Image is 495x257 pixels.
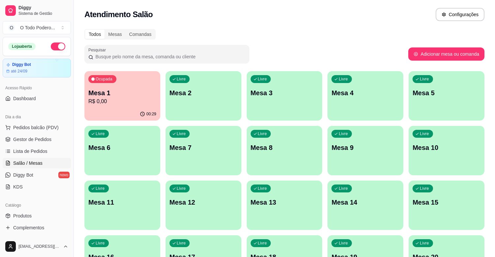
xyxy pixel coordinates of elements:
div: Catálogo [3,200,71,211]
p: Mesa 2 [170,88,237,98]
button: LivreMesa 6 [84,126,160,175]
p: Livre [258,76,267,82]
div: Todos [85,30,105,39]
button: LivreMesa 2 [166,71,241,121]
span: KDS [13,184,23,190]
span: Salão / Mesas [13,160,43,166]
p: Mesa 9 [331,143,399,152]
span: O [8,24,15,31]
p: Mesa 12 [170,198,237,207]
button: LivreMesa 3 [247,71,323,121]
span: Diggy [18,5,68,11]
p: Livre [420,76,429,82]
span: Gestor de Pedidos [13,136,51,143]
a: Salão / Mesas [3,158,71,168]
span: [EMAIL_ADDRESS][DOMAIN_NAME] [18,244,60,249]
input: Pesquisar [93,53,245,60]
p: Livre [177,131,186,136]
div: O Todo Podero ... [20,24,55,31]
span: Dashboard [13,95,36,102]
span: Diggy Bot [13,172,33,178]
p: Ocupada [96,76,112,82]
article: Diggy Bot [12,62,31,67]
div: Loja aberta [8,43,36,50]
button: Alterar Status [51,43,65,50]
button: LivreMesa 15 [409,181,484,230]
button: Adicionar mesa ou comanda [408,47,484,61]
button: LivreMesa 9 [327,126,403,175]
button: Pedidos balcão (PDV) [3,122,71,133]
p: Mesa 10 [413,143,480,152]
button: LivreMesa 13 [247,181,323,230]
a: Diggy Botnovo [3,170,71,180]
p: Livre [339,186,348,191]
p: Livre [258,241,267,246]
p: Mesa 15 [413,198,480,207]
p: Mesa 5 [413,88,480,98]
button: LivreMesa 11 [84,181,160,230]
a: Lista de Pedidos [3,146,71,157]
a: KDS [3,182,71,192]
span: Lista de Pedidos [13,148,47,155]
button: Configurações [436,8,484,21]
span: Pedidos balcão (PDV) [13,124,59,131]
p: Livre [339,131,348,136]
p: Mesa 3 [251,88,319,98]
a: Diggy Botaté 24/09 [3,59,71,77]
span: Produtos [13,213,32,219]
p: Mesa 4 [331,88,399,98]
a: Dashboard [3,93,71,104]
button: LivreMesa 12 [166,181,241,230]
div: Dia a dia [3,112,71,122]
p: Livre [420,131,429,136]
p: Mesa 11 [88,198,156,207]
p: 00:29 [146,111,156,117]
p: Livre [177,76,186,82]
p: Livre [96,131,105,136]
div: Mesas [105,30,125,39]
span: Sistema de Gestão [18,11,68,16]
div: Comandas [126,30,155,39]
a: Produtos [3,211,71,221]
a: Gestor de Pedidos [3,134,71,145]
button: LivreMesa 10 [409,126,484,175]
button: LivreMesa 8 [247,126,323,175]
button: LivreMesa 7 [166,126,241,175]
button: OcupadaMesa 1R$ 0,0000:29 [84,71,160,121]
p: Livre [96,241,105,246]
a: Complementos [3,222,71,233]
p: Mesa 1 [88,88,156,98]
label: Pesquisar [88,47,108,53]
p: Mesa 13 [251,198,319,207]
p: Mesa 14 [331,198,399,207]
p: Livre [420,186,429,191]
button: LivreMesa 5 [409,71,484,121]
span: Complementos [13,224,44,231]
div: Acesso Rápido [3,83,71,93]
article: até 24/09 [11,69,27,74]
p: R$ 0,00 [88,98,156,105]
button: LivreMesa 14 [327,181,403,230]
p: Livre [339,241,348,246]
p: Mesa 7 [170,143,237,152]
h2: Atendimento Salão [84,9,153,20]
button: Select a team [3,21,71,34]
p: Livre [177,186,186,191]
p: Livre [258,186,267,191]
p: Livre [258,131,267,136]
p: Livre [96,186,105,191]
button: [EMAIL_ADDRESS][DOMAIN_NAME] [3,239,71,254]
p: Mesa 8 [251,143,319,152]
a: DiggySistema de Gestão [3,3,71,18]
p: Livre [177,241,186,246]
button: LivreMesa 4 [327,71,403,121]
p: Livre [339,76,348,82]
p: Livre [420,241,429,246]
p: Mesa 6 [88,143,156,152]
